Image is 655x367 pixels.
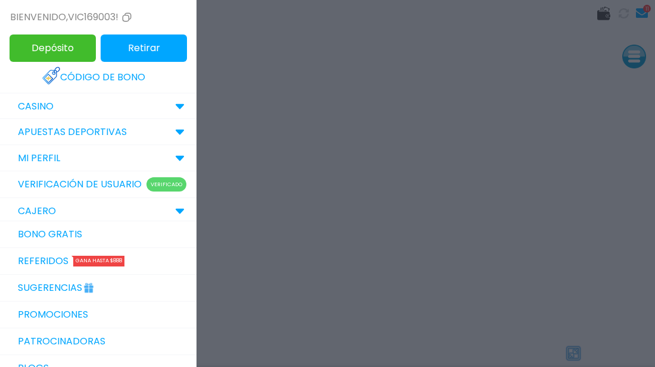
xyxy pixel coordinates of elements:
[42,64,154,90] a: Código de bono
[146,177,186,192] p: Verificado
[101,34,187,62] button: Retirar
[42,67,60,84] img: Redeem
[10,34,96,62] button: Depósito
[10,10,134,24] div: Bienvenido , vic169003!
[18,99,54,114] p: CASINO
[18,204,56,218] p: CAJERO
[18,151,60,165] p: MI PERFIL
[82,278,95,291] img: Gift
[73,256,124,266] div: Gana hasta $888
[18,125,127,139] p: Apuestas Deportivas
